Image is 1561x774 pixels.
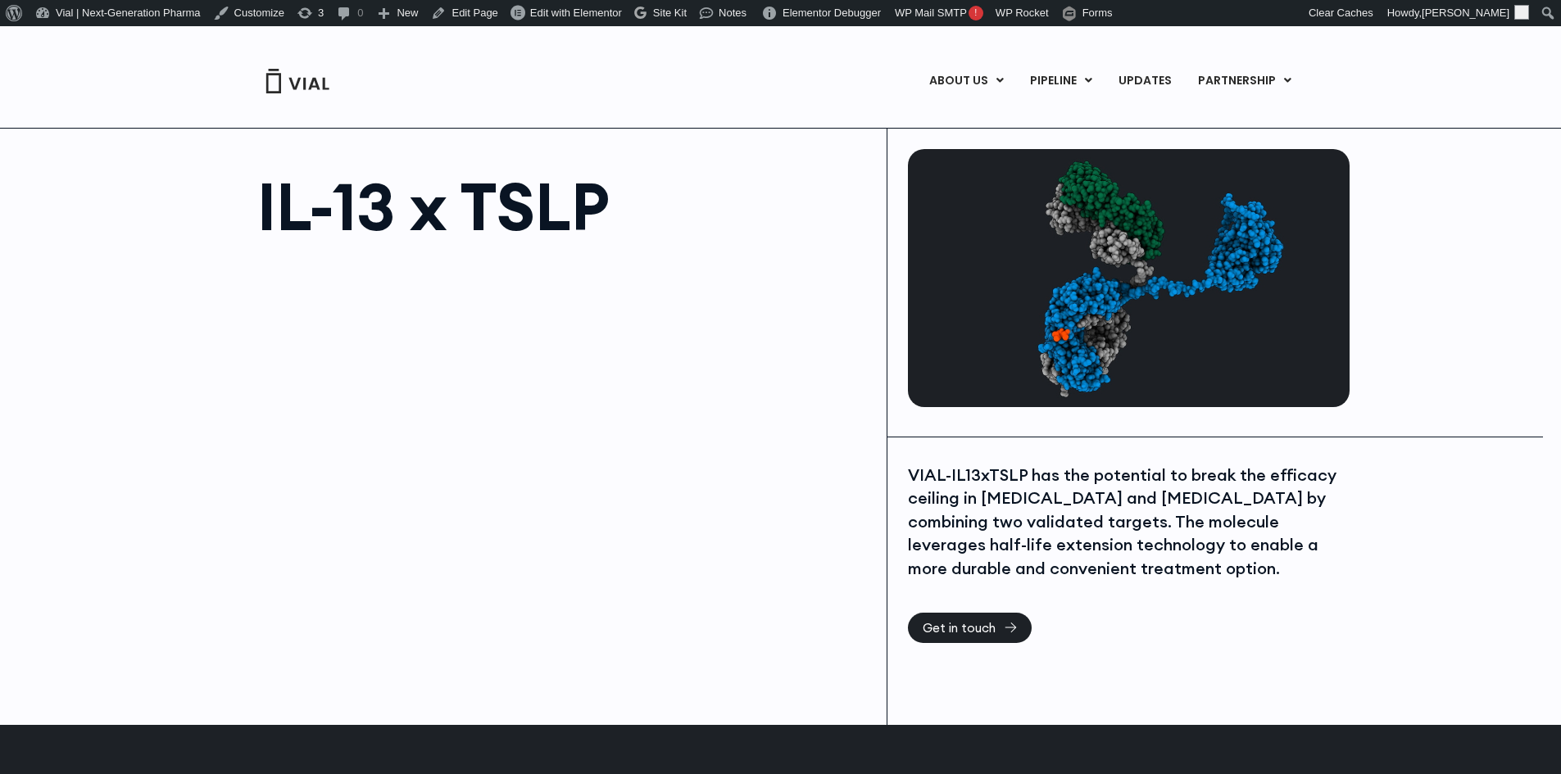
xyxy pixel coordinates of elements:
[908,613,1032,643] a: Get in touch
[257,174,871,239] h1: IL-13 x TSLP
[916,67,1016,95] a: ABOUT USMenu Toggle
[1017,67,1105,95] a: PIPELINEMenu Toggle
[265,69,330,93] img: Vial Logo
[653,7,687,19] span: Site Kit
[1105,67,1184,95] a: UPDATES
[1185,67,1305,95] a: PARTNERSHIPMenu Toggle
[1422,7,1509,19] span: [PERSON_NAME]
[530,7,622,19] span: Edit with Elementor
[908,464,1345,581] div: VIAL-IL13xTSLP has the potential to break the efficacy ceiling in [MEDICAL_DATA] and [MEDICAL_DAT...
[923,622,996,634] span: Get in touch
[969,6,983,20] span: !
